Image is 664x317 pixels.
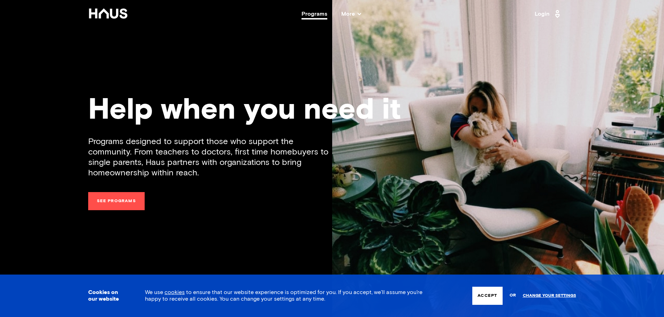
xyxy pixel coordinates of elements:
a: Login [535,8,562,19]
span: or [510,290,516,302]
span: We use to ensure that our website experience is optimized for you. If you accept, we’ll assume yo... [145,290,422,302]
h3: Cookies on our website [88,289,128,302]
a: See programs [88,192,145,210]
div: Help when you need it [88,96,576,125]
a: cookies [165,290,185,295]
span: More [341,11,361,17]
a: Programs [302,11,327,17]
button: Accept [472,287,502,305]
div: Programs designed to support those who support the community. From teachers to doctors, first tim... [88,136,332,178]
a: Change your settings [523,293,576,298]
